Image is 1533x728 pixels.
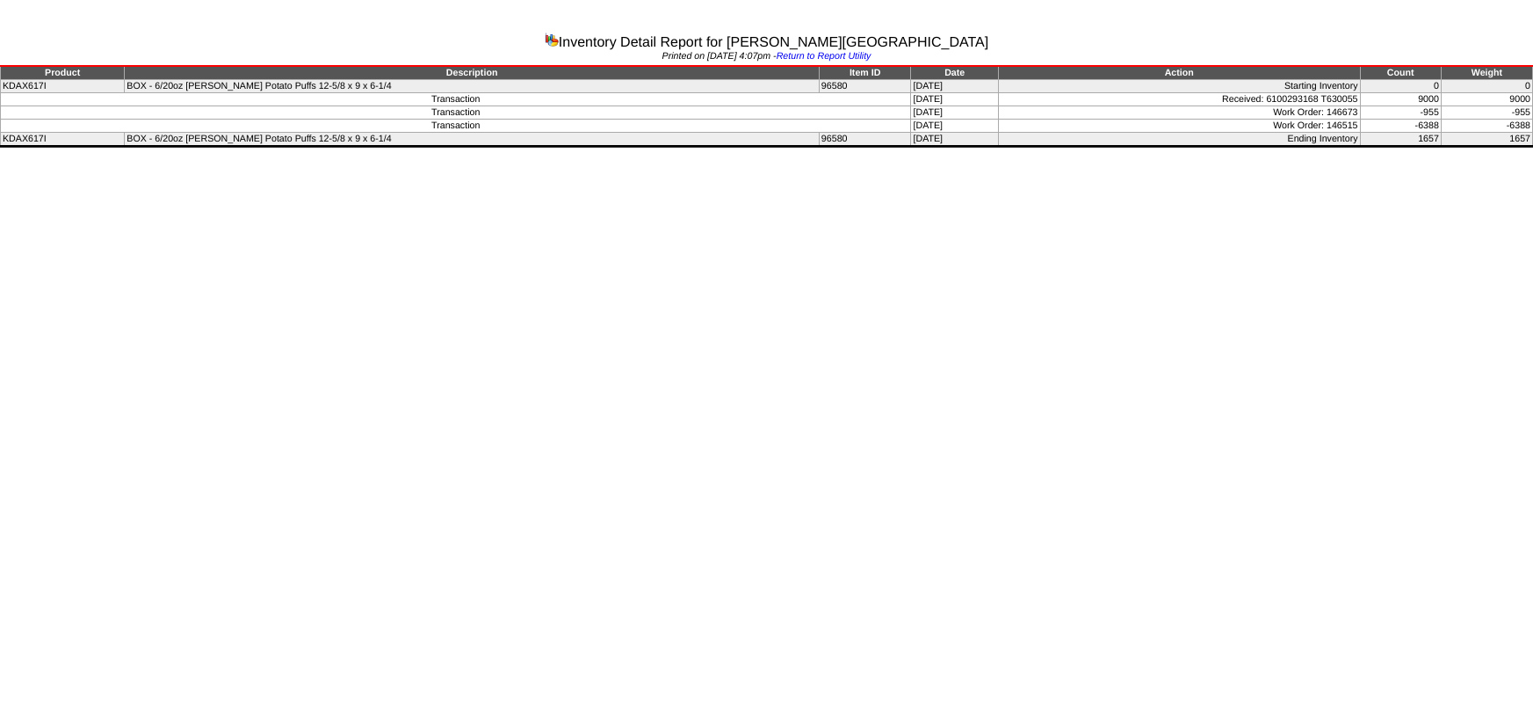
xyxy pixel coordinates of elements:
[1,66,125,80] td: Product
[819,133,911,147] td: 96580
[998,120,1360,133] td: Work Order: 146515
[998,106,1360,120] td: Work Order: 146673
[1441,93,1532,106] td: 9000
[1360,93,1441,106] td: 9000
[1360,133,1441,147] td: 1657
[1,120,911,133] td: Transaction
[998,133,1360,147] td: Ending Inventory
[1,133,125,147] td: KDAX617I
[998,80,1360,93] td: Starting Inventory
[777,51,871,62] a: Return to Report Utility
[1360,80,1441,93] td: 0
[125,66,820,80] td: Description
[911,133,999,147] td: [DATE]
[545,33,559,47] img: graph.gif
[911,120,999,133] td: [DATE]
[819,66,911,80] td: Item ID
[998,66,1360,80] td: Action
[911,93,999,106] td: [DATE]
[1360,120,1441,133] td: -6388
[1441,133,1532,147] td: 1657
[125,133,820,147] td: BOX - 6/20oz [PERSON_NAME] Potato Puffs 12-5/8 x 9 x 6-1/4
[1441,120,1532,133] td: -6388
[1360,106,1441,120] td: -955
[911,80,999,93] td: [DATE]
[1,93,911,106] td: Transaction
[1,80,125,93] td: KDAX617I
[1441,80,1532,93] td: 0
[1441,66,1532,80] td: Weight
[819,80,911,93] td: 96580
[911,106,999,120] td: [DATE]
[1360,66,1441,80] td: Count
[1441,106,1532,120] td: -955
[125,80,820,93] td: BOX - 6/20oz [PERSON_NAME] Potato Puffs 12-5/8 x 9 x 6-1/4
[998,93,1360,106] td: Received: 6100293168 T630055
[1,106,911,120] td: Transaction
[911,66,999,80] td: Date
